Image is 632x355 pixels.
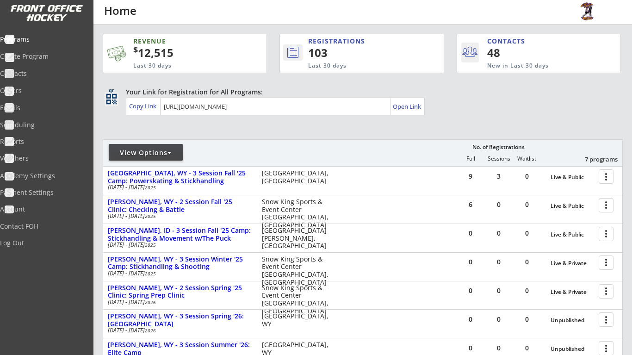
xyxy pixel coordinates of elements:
em: 2026 [145,299,156,305]
div: 0 [485,201,513,208]
div: 0 [513,230,541,237]
div: 48 [487,45,544,61]
div: Last 30 days [133,62,225,70]
div: [DATE] - [DATE] [108,299,249,305]
div: [GEOGRAPHIC_DATA], WY [262,312,335,328]
div: Live & Public [551,174,594,181]
div: 0 [485,345,513,351]
div: CONTACTS [487,37,529,46]
a: Open Link [393,100,422,113]
button: more_vert [599,169,613,184]
div: [DATE] - [DATE] [108,242,249,248]
sup: $ [133,44,138,55]
div: 3 [485,173,513,180]
button: more_vert [599,198,613,212]
button: more_vert [599,312,613,327]
div: New in Last 30 days [487,62,577,70]
div: 103 [308,45,412,61]
div: Live & Private [551,260,594,267]
div: [DATE] - [DATE] [108,271,249,276]
div: REGISTRATIONS [308,37,403,46]
div: 0 [485,316,513,323]
div: [DATE] - [DATE] [108,185,249,190]
em: 2026 [145,327,156,334]
button: more_vert [599,227,613,241]
div: [GEOGRAPHIC_DATA] [PERSON_NAME], [GEOGRAPHIC_DATA] [262,227,335,250]
div: [PERSON_NAME], WY - 3 Session Spring '26: [GEOGRAPHIC_DATA] [108,312,252,328]
em: 2025 [145,242,156,248]
div: 0 [457,259,484,265]
div: 0 [485,230,513,237]
div: 0 [457,345,484,351]
button: more_vert [599,284,613,299]
div: [PERSON_NAME], WY - 2 Session Spring '25 Clinic: Spring Prep Clinic [108,284,252,300]
div: 0 [457,230,484,237]
div: [DATE] - [DATE] [108,328,249,333]
em: 2025 [145,213,156,219]
button: more_vert [599,255,613,270]
div: Last 30 days [308,62,405,70]
div: 0 [513,173,541,180]
div: 0 [457,287,484,294]
div: 0 [457,316,484,323]
div: 0 [513,201,541,208]
div: Unpublished [551,317,594,324]
div: [PERSON_NAME], WY - 2 Session Fall '25 Clinic: Checking & Battle [108,198,252,214]
div: Snow King Sports & Event Center [GEOGRAPHIC_DATA], [GEOGRAPHIC_DATA] [262,284,335,315]
div: Sessions [485,156,513,162]
div: [PERSON_NAME], ID - 3 Session Fall '25 Camp: Stickhandling & Movement w/The Puck [108,227,252,243]
div: Your Link for Registration for All Programs: [126,87,594,97]
div: View Options [109,148,183,157]
button: qr_code [105,92,118,106]
div: Copy Link [129,102,158,110]
div: 0 [485,259,513,265]
div: [DATE] - [DATE] [108,213,249,219]
div: 7 programs [570,155,618,163]
div: 0 [513,287,541,294]
em: 2025 [145,270,156,277]
div: 0 [513,345,541,351]
div: Unpublished [551,346,594,352]
div: Live & Public [551,203,594,209]
div: 0 [485,287,513,294]
div: REVENUE [133,37,225,46]
div: qr [105,87,117,93]
div: 0 [513,316,541,323]
div: Snow King Sports & Event Center [GEOGRAPHIC_DATA], [GEOGRAPHIC_DATA] [262,198,335,229]
em: 2025 [145,184,156,191]
div: [PERSON_NAME], WY - 3 Session Winter '25 Camp: Stickhandling & Shooting [108,255,252,271]
div: Live & Public [551,231,594,238]
div: Full [457,156,484,162]
div: 6 [457,201,484,208]
div: Open Link [393,103,422,111]
div: [GEOGRAPHIC_DATA], [GEOGRAPHIC_DATA] [262,169,335,185]
div: 9 [457,173,484,180]
div: No. of Registrations [470,144,527,150]
div: 0 [513,259,541,265]
div: Waitlist [513,156,540,162]
div: Snow King Sports & Event Center [GEOGRAPHIC_DATA], [GEOGRAPHIC_DATA] [262,255,335,286]
div: Live & Private [551,289,594,295]
div: [GEOGRAPHIC_DATA], WY - 3 Session Fall '25 Camp: Powerskating & Stickhandling [108,169,252,185]
div: 12,515 [133,45,237,61]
